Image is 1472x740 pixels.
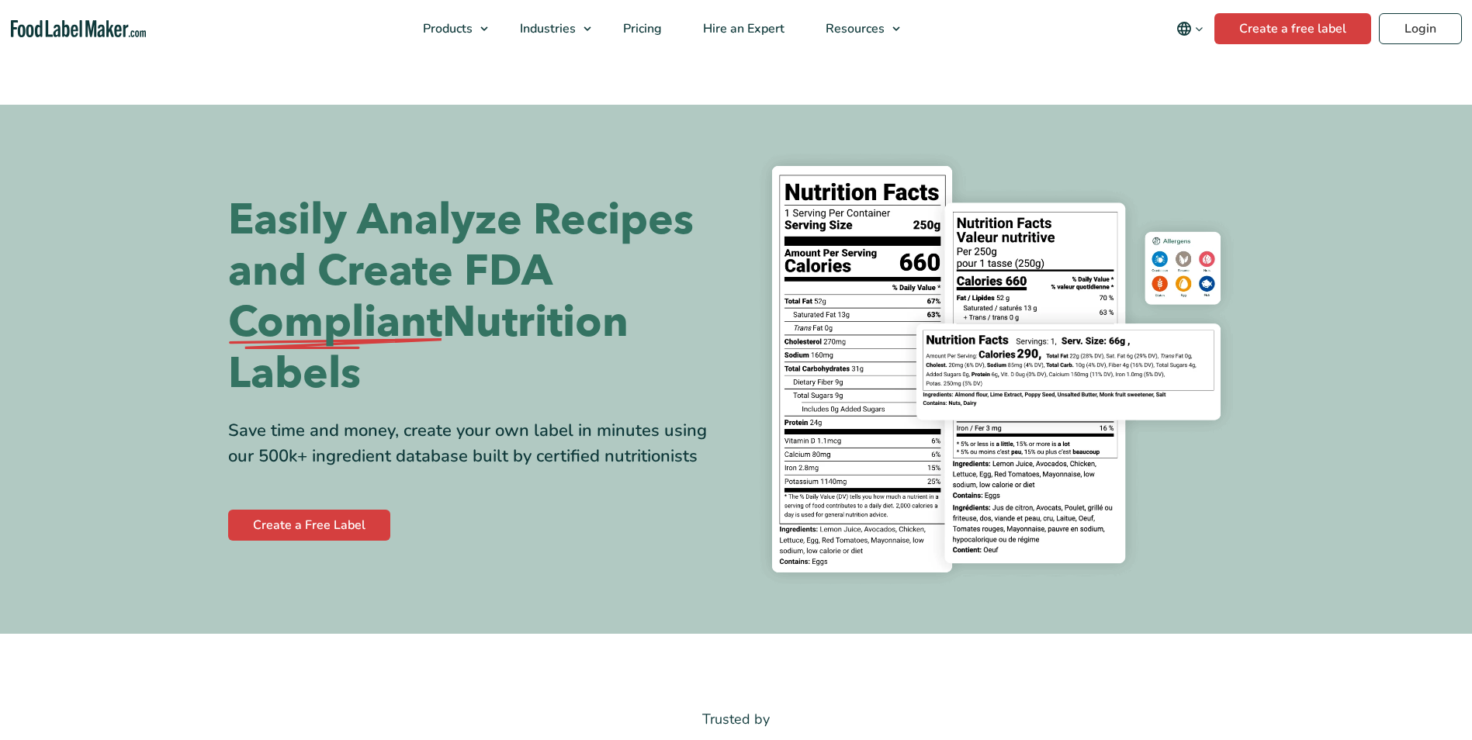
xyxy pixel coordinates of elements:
h1: Easily Analyze Recipes and Create FDA Nutrition Labels [228,195,725,399]
a: Login [1379,13,1462,44]
a: Create a Free Label [228,510,390,541]
span: Products [418,20,474,37]
p: Trusted by [228,708,1245,731]
span: Hire an Expert [698,20,786,37]
span: Compliant [228,297,442,348]
a: Create a free label [1214,13,1371,44]
a: Food Label Maker homepage [11,20,147,38]
div: Save time and money, create your own label in minutes using our 500k+ ingredient database built b... [228,418,725,469]
span: Industries [515,20,577,37]
button: Change language [1165,13,1214,44]
span: Resources [821,20,886,37]
span: Pricing [618,20,663,37]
